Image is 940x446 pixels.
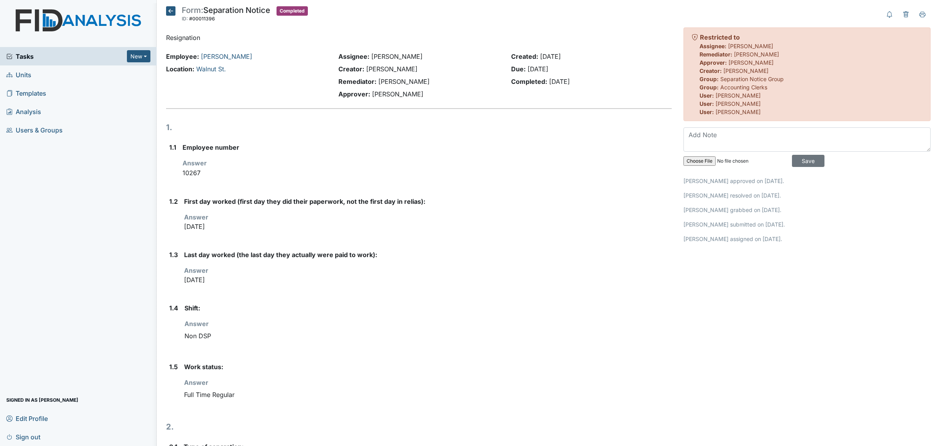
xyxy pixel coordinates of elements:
span: [PERSON_NAME] [371,53,423,60]
span: [DATE] [549,78,570,85]
strong: Remediator: [700,51,732,58]
strong: Remediator: [338,78,376,85]
span: [PERSON_NAME] [716,100,761,107]
strong: Answer [184,267,208,274]
strong: Answer [184,320,209,328]
span: [PERSON_NAME] [366,65,418,73]
span: Form: [182,5,203,15]
span: [PERSON_NAME] [716,92,761,99]
a: Tasks [6,52,127,61]
span: ID: [182,16,188,22]
strong: Employee: [166,53,199,60]
strong: Restricted to [700,33,740,41]
strong: Group: [700,76,719,82]
p: Resignation [166,33,672,42]
span: Signed in as [PERSON_NAME] [6,394,78,406]
strong: Completed: [511,78,547,85]
span: Separation Notice Group [720,76,784,82]
p: [DATE] [184,222,672,231]
p: [DATE] [184,275,672,285]
label: 1.4 [169,303,178,313]
strong: Approver: [700,59,727,66]
strong: Creator: [338,65,364,73]
strong: Group: [700,84,719,91]
div: Non DSP [184,328,672,343]
span: Templates [6,87,46,99]
h1: 1. [166,121,672,133]
div: Separation Notice [182,6,270,24]
label: 1.3 [169,250,178,259]
label: First day worked (first day they did their paperwork, not the first day in relias): [184,197,425,206]
strong: Assignee: [338,53,369,60]
span: [PERSON_NAME] [734,51,779,58]
strong: Answer [183,159,207,167]
strong: Approver: [338,90,370,98]
label: 1.2 [169,197,178,206]
p: [PERSON_NAME] grabbed on [DATE]. [683,206,931,214]
span: Units [6,69,31,81]
span: [PERSON_NAME] [728,43,773,49]
label: Last day worked (the last day they actually were paid to work): [184,250,377,259]
span: [PERSON_NAME] [372,90,423,98]
strong: User: [700,92,714,99]
span: Sign out [6,431,40,443]
span: [PERSON_NAME] [378,78,430,85]
strong: Created: [511,53,538,60]
span: Analysis [6,105,41,118]
label: Shift: [184,303,200,313]
span: Users & Groups [6,124,63,136]
p: [PERSON_NAME] submitted on [DATE]. [683,220,931,228]
strong: User: [700,109,714,115]
strong: Location: [166,65,194,73]
a: [PERSON_NAME] [201,53,252,60]
span: #00011396 [189,16,215,22]
span: [DATE] [528,65,548,73]
span: Accounting Clerks [720,84,767,91]
strong: Assignee: [700,43,727,49]
strong: Answer [184,213,208,221]
input: Save [792,155,824,167]
label: Employee number [183,143,239,152]
span: [PERSON_NAME] [716,109,761,115]
span: [PERSON_NAME] [728,59,774,66]
span: Edit Profile [6,412,48,424]
a: Walnut St. [196,65,226,73]
strong: Answer [184,379,208,386]
span: [PERSON_NAME] [723,67,768,74]
label: 1.1 [169,143,176,152]
strong: Due: [511,65,526,73]
p: [PERSON_NAME] approved on [DATE]. [683,177,931,185]
span: Completed [277,6,308,16]
strong: User: [700,100,714,107]
p: [PERSON_NAME] resolved on [DATE]. [683,191,931,199]
h1: 2. [166,421,672,433]
label: Work status: [184,362,223,372]
span: [DATE] [540,53,561,60]
strong: Creator: [700,67,722,74]
button: New [127,50,150,62]
div: Full Time Regular [184,387,672,402]
p: [PERSON_NAME] assigned on [DATE]. [683,235,931,243]
label: 1.5 [169,362,178,372]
